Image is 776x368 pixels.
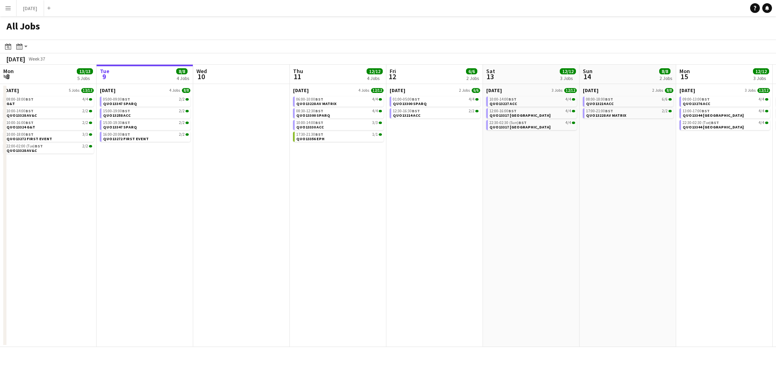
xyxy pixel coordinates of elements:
[315,132,323,137] span: BST
[196,67,207,75] span: Wed
[765,110,768,112] span: 4/4
[35,143,43,149] span: BST
[6,113,37,118] span: QUO13328 AV&C
[296,120,382,129] a: 10:00-14:00BST3/3QUO13330 ACC
[293,87,384,143] div: [DATE]4 Jobs12/1206:00-10:00BST4/4QUO13228 AV MATRIX08:30-12:30BST4/4QUO13300 SPARQ10:00-14:00BST...
[702,108,710,114] span: BST
[296,108,382,118] a: 08:30-12:30BST4/4QUO13300 SPARQ
[572,110,575,112] span: 4/4
[660,75,672,81] div: 2 Jobs
[489,97,517,101] span: 10:00-14:00
[565,109,571,113] span: 4/4
[100,87,116,93] span: SEPTEMBER 2025
[390,67,396,75] span: Fri
[122,132,130,137] span: BST
[100,67,110,75] span: Tue
[2,72,14,81] span: 8
[179,97,185,101] span: 2/2
[560,75,576,81] div: 3 Jobs
[583,87,599,93] span: SEPTEMBER 2025
[81,88,94,93] span: 13/13
[393,109,420,113] span: 12:30-16:30
[586,101,614,106] span: QUO13214 ACC
[89,133,92,136] span: 3/3
[82,144,88,148] span: 2/2
[489,121,527,125] span: 22:30-02:30 (Sun)
[6,120,92,129] a: 10:00-16:00BST2/2QUO13324 G&T
[186,133,189,136] span: 2/2
[103,113,131,118] span: QUO13258 ACC
[6,143,92,153] a: 22:00-02:00 (Tue)BST2/2QUO13328 AV&C
[3,87,19,93] span: SEPTEMBER 2025
[296,132,382,141] a: 17:30-21:30BST1/1QUO13356 EPH
[679,87,770,132] div: [DATE]3 Jobs12/1209:00-13:00BST4/4QUO13276 ACC13:00-17:00BST4/4QUO13344 [GEOGRAPHIC_DATA]22:30-02...
[296,136,325,141] span: QUO13356 EPH
[662,109,668,113] span: 2/2
[82,121,88,125] span: 2/2
[186,110,189,112] span: 2/2
[683,108,768,118] a: 13:00-17:00BST4/4QUO13344 [GEOGRAPHIC_DATA]
[379,122,382,124] span: 3/3
[489,124,550,130] span: QUO13317 LEEDS UNI
[678,72,690,81] span: 15
[586,109,613,113] span: 17:00-21:00
[583,87,673,93] a: [DATE]2 Jobs8/8
[77,68,93,74] span: 13/13
[753,68,769,74] span: 12/12
[3,87,94,155] div: [DATE]5 Jobs13/1308:00-18:00BST4/4G&T10:00-14:00BST2/2QUO13328 AV&C10:00-16:00BST2/2QUO13324 G&T1...
[315,97,323,102] span: BST
[469,97,474,101] span: 4/4
[379,110,382,112] span: 4/4
[358,88,369,93] span: 4 Jobs
[293,87,384,93] a: [DATE]4 Jobs12/12
[296,97,382,106] a: 06:00-10:00BST4/4QUO13228 AV MATRIX
[390,87,480,120] div: [DATE]2 Jobs6/601:00-05:00BST4/4QUO13300 SPARQ12:30-16:30BST2/2QUO13214 ACC
[293,67,303,75] span: Thu
[765,122,768,124] span: 4/4
[412,97,420,102] span: BST
[572,122,575,124] span: 4/4
[586,97,613,101] span: 08:00-18:00
[475,98,479,101] span: 4/4
[759,121,764,125] span: 4/4
[3,67,14,75] span: Mon
[565,121,571,125] span: 4/4
[103,124,137,130] span: QUO13347 SPARQ
[508,97,517,102] span: BST
[683,113,744,118] span: QUO13344 LEEDS UNI
[6,101,15,106] span: G&T
[683,124,744,130] span: QUO13344 LEEDS UNI
[100,87,190,143] div: [DATE]4 Jobs8/805:00-09:00BST2/2QUO13347 SPARQ15:00-19:00BST2/2QUO13258 ACC15:30-19:30BST2/2QUO13...
[753,75,769,81] div: 3 Jobs
[759,109,764,113] span: 4/4
[186,122,189,124] span: 2/2
[379,133,382,136] span: 1/1
[103,97,130,101] span: 05:00-09:00
[122,108,130,114] span: BST
[659,68,671,74] span: 8/8
[393,97,420,101] span: 01:00-05:00
[519,120,527,125] span: BST
[393,113,420,118] span: QUO13214 ACC
[89,110,92,112] span: 2/2
[6,55,25,63] div: [DATE]
[390,87,405,93] span: SEPTEMBER 2025
[182,88,190,93] span: 8/8
[122,97,130,102] span: BST
[711,120,719,125] span: BST
[296,109,323,113] span: 08:30-12:30
[668,110,672,112] span: 2/2
[6,132,92,141] a: 10:00-18:00BST3/3QUO13272 FIRST EVENT
[315,108,323,114] span: BST
[296,113,330,118] span: QUO13300 SPARQ
[179,132,185,137] span: 2/2
[6,124,35,130] span: QUO13324 G&T
[296,101,337,106] span: QUO13228 AV MATRIX
[683,101,710,106] span: QUO13276 ACC
[176,68,188,74] span: 8/8
[765,98,768,101] span: 4/4
[372,97,378,101] span: 4/4
[459,88,470,93] span: 2 Jobs
[469,109,474,113] span: 2/2
[372,132,378,137] span: 1/1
